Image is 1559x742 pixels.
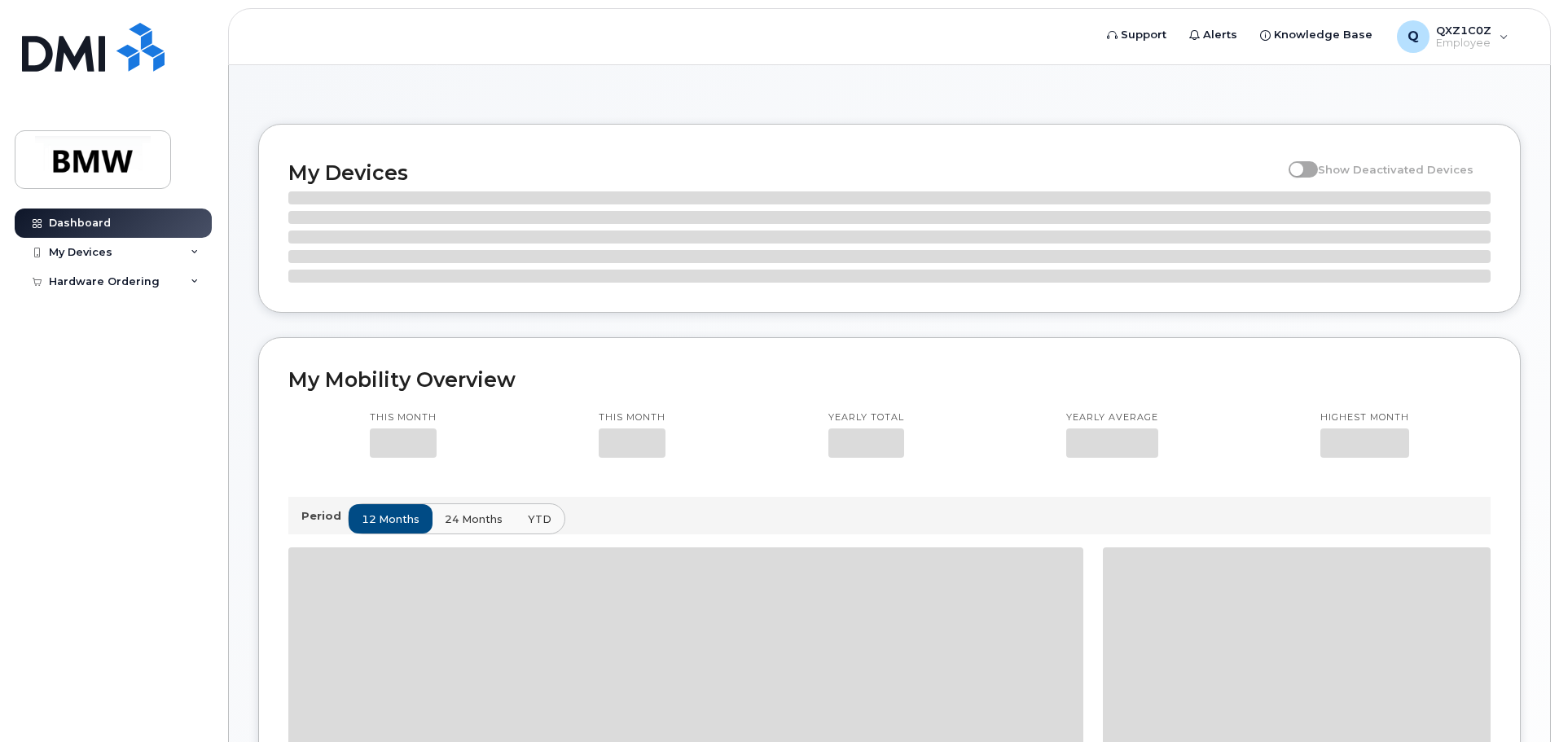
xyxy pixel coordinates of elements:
p: This month [599,411,665,424]
p: Period [301,508,348,524]
p: Highest month [1320,411,1409,424]
span: Show Deactivated Devices [1318,163,1473,176]
input: Show Deactivated Devices [1289,154,1302,167]
span: 24 months [445,511,503,527]
p: This month [370,411,437,424]
p: Yearly average [1066,411,1158,424]
p: Yearly total [828,411,904,424]
h2: My Devices [288,160,1280,185]
span: YTD [528,511,551,527]
h2: My Mobility Overview [288,367,1491,392]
